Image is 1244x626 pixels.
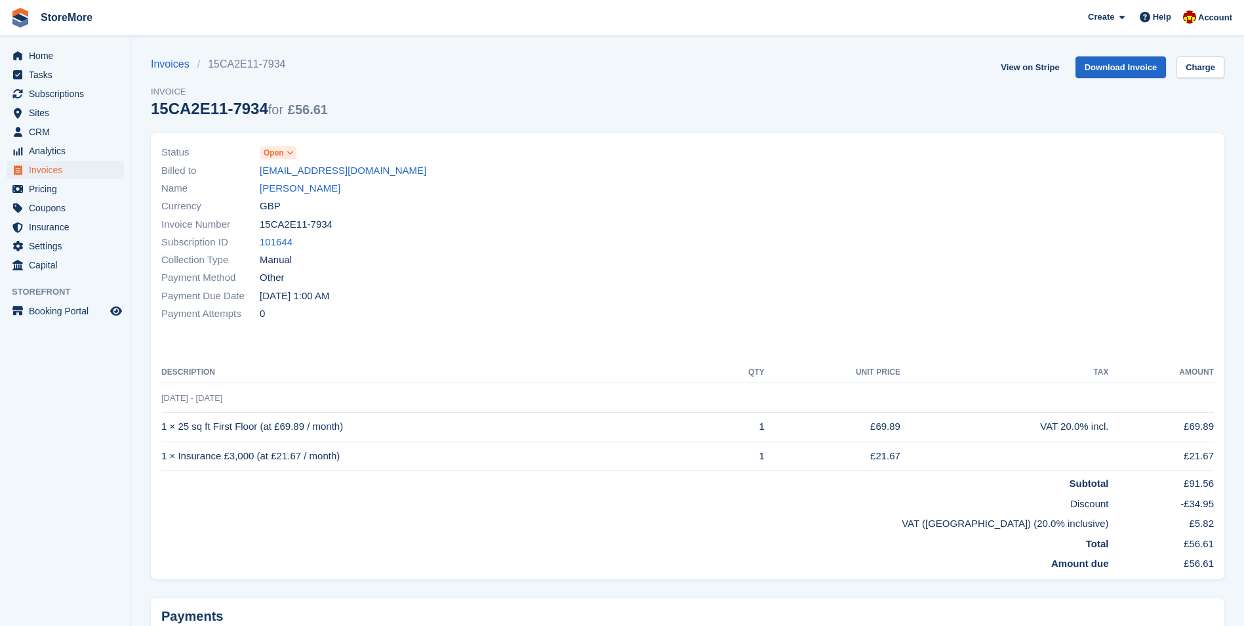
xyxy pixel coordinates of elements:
[29,256,108,274] span: Capital
[29,218,108,236] span: Insurance
[29,199,108,217] span: Coupons
[715,442,765,471] td: 1
[29,142,108,160] span: Analytics
[260,270,285,285] span: Other
[1153,10,1171,24] span: Help
[1108,551,1214,572] td: £56.61
[7,104,124,122] a: menu
[12,285,130,299] span: Storefront
[1075,56,1167,78] a: Download Invoice
[765,362,900,383] th: Unit Price
[260,181,340,196] a: [PERSON_NAME]
[161,442,715,471] td: 1 × Insurance £3,000 (at £21.67 / month)
[7,142,124,160] a: menu
[1108,491,1214,512] td: -£34.95
[161,163,260,178] span: Billed to
[268,102,283,117] span: for
[161,235,260,250] span: Subscription ID
[260,306,265,322] span: 0
[7,237,124,255] a: menu
[1086,538,1109,549] strong: Total
[7,199,124,217] a: menu
[260,253,292,268] span: Manual
[7,161,124,179] a: menu
[900,419,1109,434] div: VAT 20.0% incl.
[1108,511,1214,532] td: £5.82
[7,66,124,84] a: menu
[1176,56,1224,78] a: Charge
[7,218,124,236] a: menu
[1108,532,1214,552] td: £56.61
[7,302,124,320] a: menu
[10,8,30,28] img: stora-icon-8386f47178a22dfd0bd8f6a31ec36ba5ce8667c1dd55bd0f319d3a0aa187defe.svg
[715,412,765,442] td: 1
[161,306,260,322] span: Payment Attempts
[765,442,900,471] td: £21.67
[995,56,1064,78] a: View on Stripe
[7,256,124,274] a: menu
[29,85,108,103] span: Subscriptions
[29,123,108,141] span: CRM
[161,511,1108,532] td: VAT ([GEOGRAPHIC_DATA]) (20.0% inclusive)
[1108,442,1214,471] td: £21.67
[35,7,98,28] a: StoreMore
[151,56,197,72] a: Invoices
[1069,478,1108,489] strong: Subtotal
[7,47,124,65] a: menu
[161,270,260,285] span: Payment Method
[151,100,328,117] div: 15CA2E11-7934
[260,289,329,304] time: 2025-09-03 00:00:00 UTC
[29,104,108,122] span: Sites
[1108,412,1214,442] td: £69.89
[260,199,281,214] span: GBP
[7,180,124,198] a: menu
[161,181,260,196] span: Name
[161,289,260,304] span: Payment Due Date
[1051,558,1109,569] strong: Amount due
[29,66,108,84] span: Tasks
[1088,10,1114,24] span: Create
[161,217,260,232] span: Invoice Number
[264,147,284,159] span: Open
[151,85,328,98] span: Invoice
[161,253,260,268] span: Collection Type
[29,237,108,255] span: Settings
[1198,11,1232,24] span: Account
[1183,10,1196,24] img: Store More Team
[288,102,328,117] span: £56.61
[161,608,1214,625] h2: Payments
[161,145,260,160] span: Status
[29,180,108,198] span: Pricing
[7,123,124,141] a: menu
[161,491,1108,512] td: Discount
[1108,471,1214,491] td: £91.56
[900,362,1109,383] th: Tax
[161,412,715,442] td: 1 × 25 sq ft First Floor (at £69.89 / month)
[161,362,715,383] th: Description
[1108,362,1214,383] th: Amount
[108,303,124,319] a: Preview store
[161,393,222,403] span: [DATE] - [DATE]
[161,199,260,214] span: Currency
[715,362,765,383] th: QTY
[29,161,108,179] span: Invoices
[29,47,108,65] span: Home
[29,302,108,320] span: Booking Portal
[260,163,426,178] a: [EMAIL_ADDRESS][DOMAIN_NAME]
[260,145,296,160] a: Open
[260,217,332,232] span: 15CA2E11-7934
[260,235,292,250] a: 101644
[151,56,328,72] nav: breadcrumbs
[765,412,900,442] td: £69.89
[7,85,124,103] a: menu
